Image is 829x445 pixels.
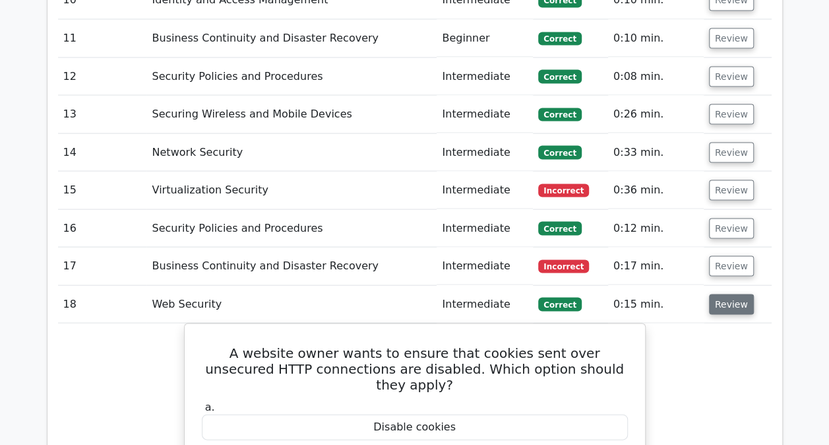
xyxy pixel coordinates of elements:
button: Review [709,66,754,86]
td: 15 [58,171,147,209]
td: Business Continuity and Disaster Recovery [146,247,437,285]
td: Web Security [146,285,437,323]
td: Intermediate [437,171,533,209]
td: Security Policies and Procedures [146,209,437,247]
td: Intermediate [437,95,533,133]
td: 0:33 min. [608,133,704,171]
button: Review [709,256,754,276]
td: Intermediate [437,247,533,285]
div: Disable cookies [202,414,628,440]
button: Review [709,104,754,124]
span: Correct [538,69,581,83]
td: 11 [58,19,147,57]
td: 13 [58,95,147,133]
button: Review [709,294,754,314]
span: Incorrect [538,259,589,273]
td: 0:12 min. [608,209,704,247]
button: Review [709,180,754,200]
td: 18 [58,285,147,323]
td: Security Policies and Procedures [146,57,437,95]
button: Review [709,218,754,238]
span: Correct [538,297,581,310]
td: 0:10 min. [608,19,704,57]
button: Review [709,142,754,162]
span: Incorrect [538,184,589,197]
td: Intermediate [437,209,533,247]
td: 12 [58,57,147,95]
td: Intermediate [437,57,533,95]
td: 0:17 min. [608,247,704,285]
td: 0:26 min. [608,95,704,133]
h5: A website owner wants to ensure that cookies sent over unsecured HTTP connections are disabled. W... [200,345,629,392]
td: 0:36 min. [608,171,704,209]
span: a. [205,400,215,413]
td: 0:15 min. [608,285,704,323]
td: Virtualization Security [146,171,437,209]
td: Beginner [437,19,533,57]
td: Intermediate [437,285,533,323]
td: 17 [58,247,147,285]
td: Business Continuity and Disaster Recovery [146,19,437,57]
span: Correct [538,108,581,121]
td: 0:08 min. [608,57,704,95]
span: Correct [538,221,581,234]
td: Securing Wireless and Mobile Devices [146,95,437,133]
span: Correct [538,145,581,158]
td: Network Security [146,133,437,171]
span: Correct [538,32,581,45]
td: 16 [58,209,147,247]
td: 14 [58,133,147,171]
td: Intermediate [437,133,533,171]
button: Review [709,28,754,48]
